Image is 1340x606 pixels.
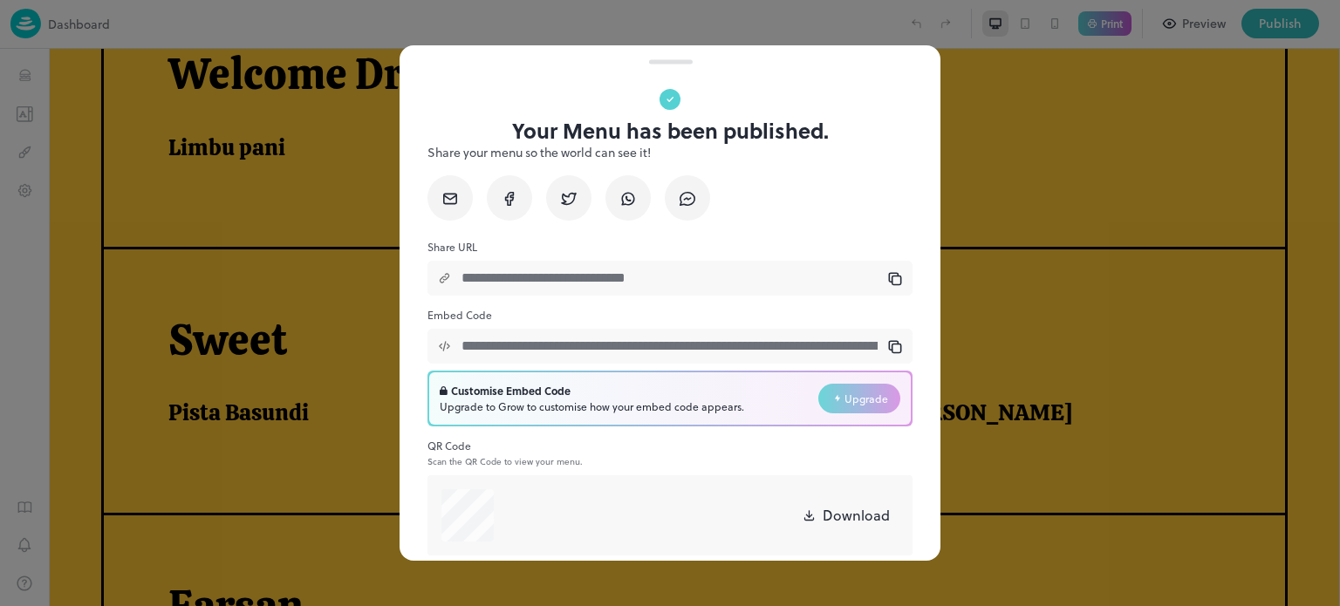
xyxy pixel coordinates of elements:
[427,143,913,161] p: Share your menu so the world can see it!
[120,85,236,113] span: Limbu pani
[120,350,260,378] span: Pista Basundi
[120,531,1185,584] p: Farsan
[844,350,1023,378] span: [PERSON_NAME]
[427,238,913,255] p: Share URL
[844,391,888,406] span: Upgrade
[440,383,744,398] div: Customise Embed Code
[823,505,890,526] p: Download
[482,350,661,378] span: [PERSON_NAME]
[120,265,1185,318] p: Sweet
[427,456,913,466] p: Scan the QR Code to view your menu.
[427,437,913,454] p: QR Code
[512,119,829,143] p: Your Menu has been published.
[427,306,913,323] p: Embed Code
[440,398,744,414] div: Upgrade to Grow to customise how your embed code appears.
